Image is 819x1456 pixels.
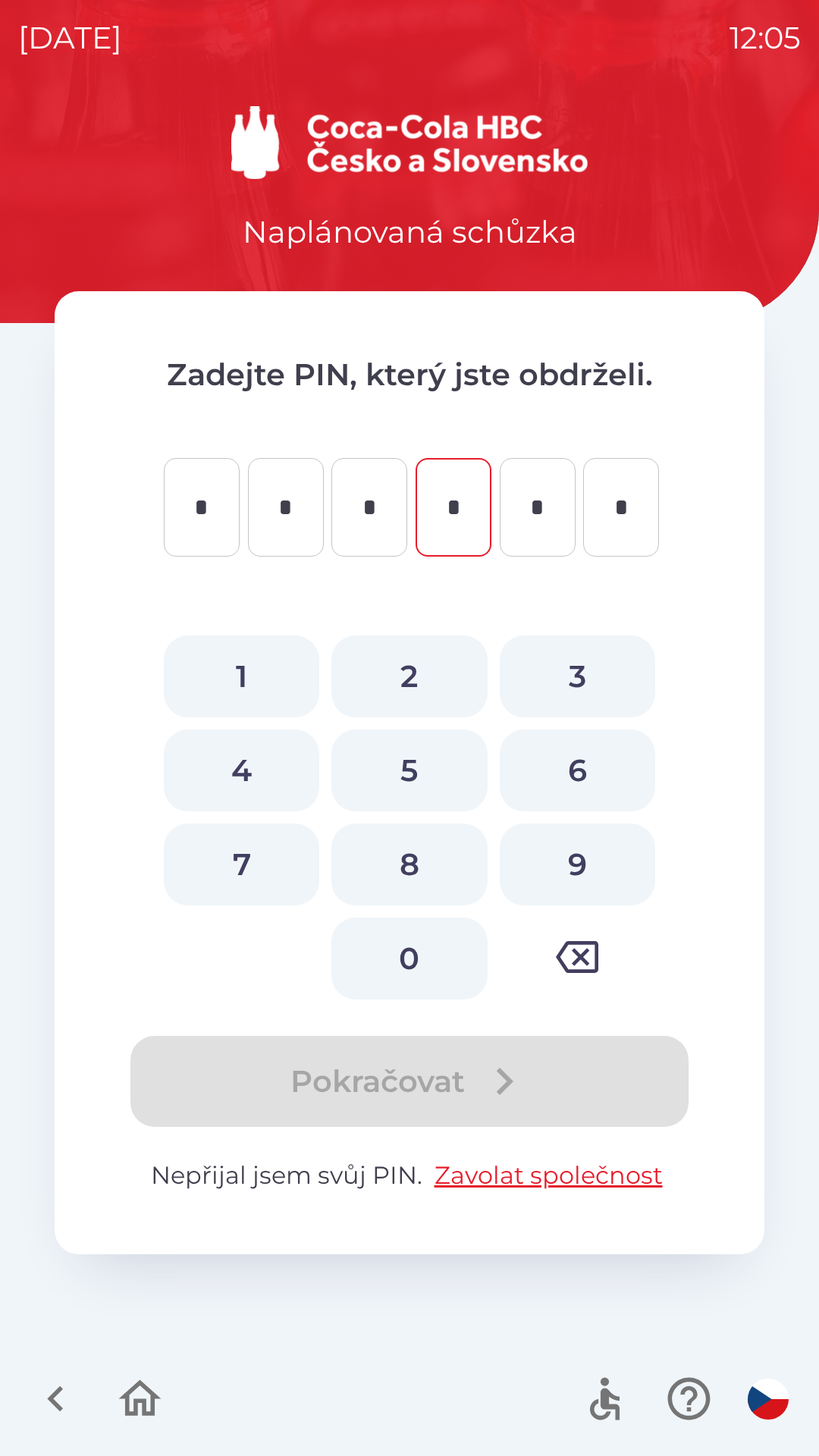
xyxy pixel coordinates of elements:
[331,730,487,811] button: 5
[500,635,655,717] button: 3
[18,15,122,61] p: [DATE]
[164,824,319,905] button: 7
[115,1157,704,1194] p: Nepřijal jsem svůj PIN.
[243,209,577,255] p: Naplánovaná schůzka
[500,730,655,811] button: 6
[331,824,487,905] button: 8
[331,918,487,999] button: 0
[164,730,319,811] button: 4
[164,635,319,717] button: 1
[730,15,801,61] p: 12:05
[428,1157,669,1194] button: Zavolat společnost
[115,352,704,397] p: Zadejte PIN, který jste obdrželi.
[331,635,487,717] button: 2
[500,824,655,905] button: 9
[748,1379,789,1420] img: cs flag
[55,106,764,179] img: Logo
